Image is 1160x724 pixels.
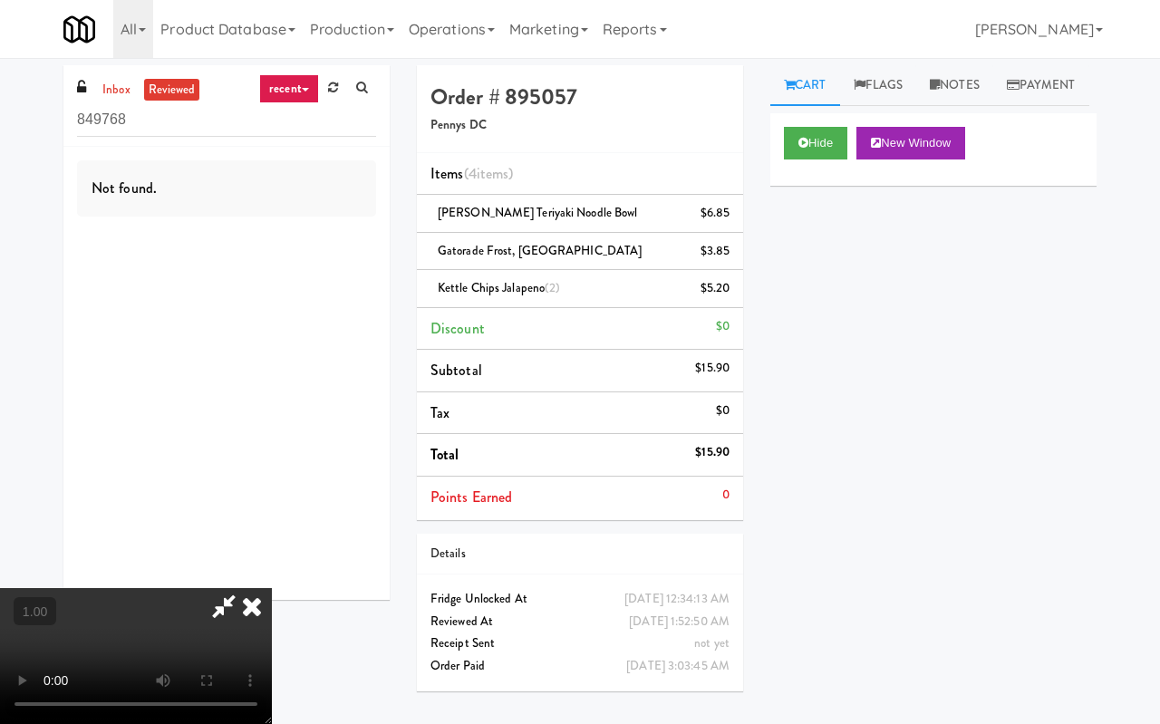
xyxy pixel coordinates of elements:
span: not yet [694,634,730,652]
div: 0 [722,484,730,507]
ng-pluralize: items [477,163,509,184]
a: reviewed [144,79,200,101]
div: [DATE] 1:52:50 AM [629,611,730,633]
h4: Order # 895057 [430,85,730,109]
a: recent [259,74,319,103]
a: Payment [993,65,1089,106]
span: Not found. [92,178,157,198]
div: Fridge Unlocked At [430,588,730,611]
span: Tax [430,402,449,423]
div: $0 [716,400,730,422]
div: Reviewed At [430,611,730,633]
div: $6.85 [701,202,730,225]
div: $15.90 [695,357,730,380]
div: $3.85 [701,240,730,263]
div: Details [430,543,730,565]
a: Flags [840,65,917,106]
div: $5.20 [701,277,730,300]
span: Total [430,444,459,465]
a: inbox [98,79,135,101]
div: $15.90 [695,441,730,464]
div: [DATE] 3:03:45 AM [626,655,730,678]
span: Subtotal [430,360,482,381]
img: Micromart [63,14,95,45]
span: Points Earned [430,487,512,507]
span: Gatorade Frost, [GEOGRAPHIC_DATA] [438,242,642,259]
div: $0 [716,315,730,338]
div: Receipt Sent [430,632,730,655]
span: Items [430,163,513,184]
h5: Pennys DC [430,119,730,132]
span: Kettle Chips Jalapeno [438,279,560,296]
a: Notes [916,65,993,106]
span: (4 ) [464,163,514,184]
div: [DATE] 12:34:13 AM [624,588,730,611]
input: Search vision orders [77,103,376,137]
span: [PERSON_NAME] Teriyaki Noodle Bowl [438,204,637,221]
button: Hide [784,127,847,159]
span: Discount [430,318,485,339]
button: New Window [856,127,965,159]
span: (2) [545,279,560,296]
a: Cart [770,65,840,106]
div: Order Paid [430,655,730,678]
